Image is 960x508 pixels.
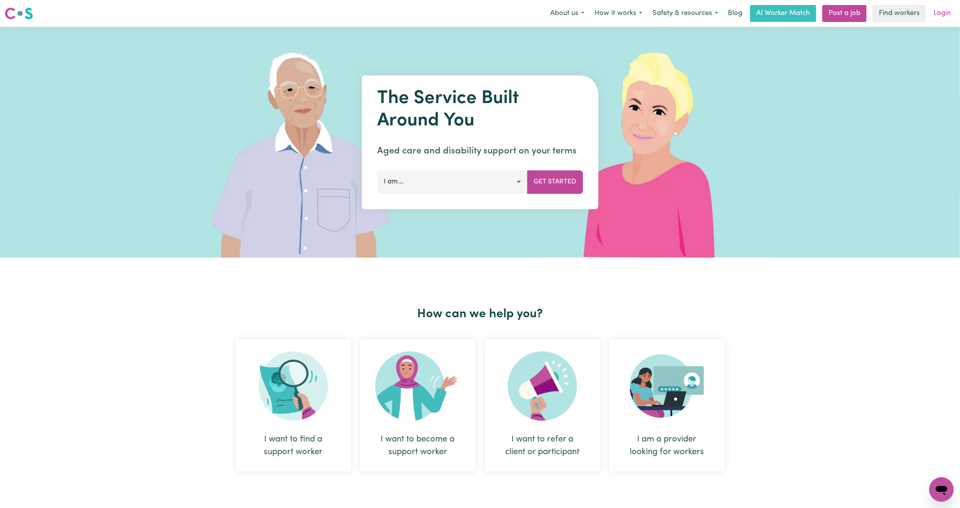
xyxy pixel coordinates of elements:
[377,144,583,158] p: Aged care and disability support on your terms
[723,5,747,22] a: Blog
[873,5,926,22] a: Find workers
[589,5,647,22] button: How it works
[485,339,600,471] div: I want to refer a client or participant
[259,351,328,421] img: Search
[929,477,954,502] iframe: Button to launch messaging window, conversation in progress
[822,5,867,22] a: Post a job
[377,88,583,132] h1: The Service Built Around You
[545,5,589,22] button: About us
[503,433,582,458] div: I want to refer a client or participant
[628,433,706,458] div: I am a provider looking for workers
[647,5,723,22] button: Safety & resources
[375,351,461,421] img: Become Worker
[630,351,704,421] img: Provider
[508,351,577,421] img: Refer
[254,433,333,458] div: I want to find a support worker
[5,5,33,22] a: Careseekers logo
[377,170,527,193] button: I am...
[750,5,816,22] a: AI Worker Match
[929,5,955,22] a: Login
[379,433,457,458] div: I want to become a support worker
[231,307,729,321] h2: How can we help you?
[609,339,725,471] div: I am a provider looking for workers
[360,339,476,471] div: I want to become a support worker
[527,170,583,193] button: Get Started
[236,339,351,471] div: I want to find a support worker
[5,7,33,20] img: Careseekers logo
